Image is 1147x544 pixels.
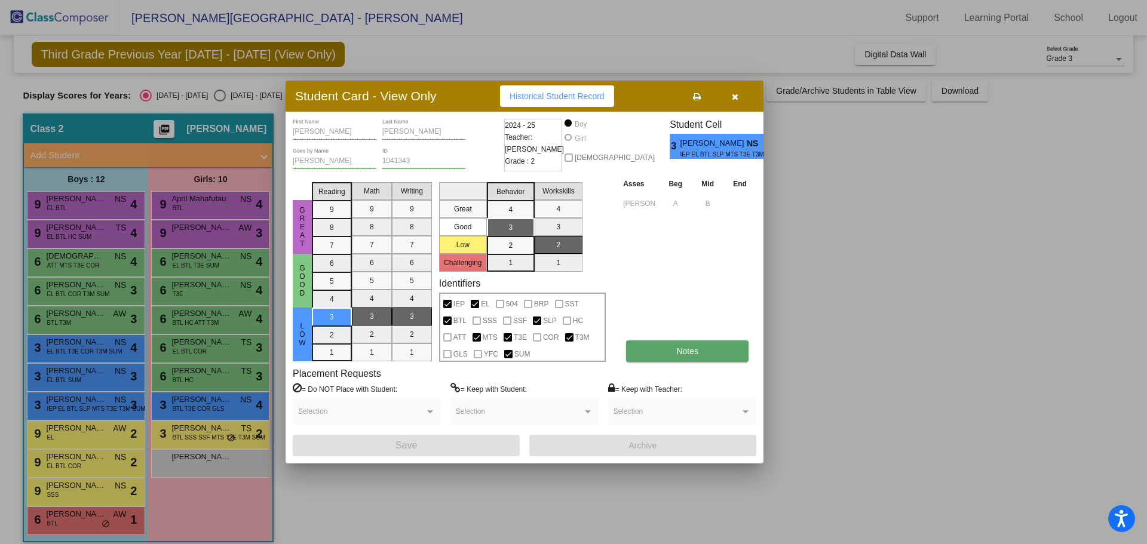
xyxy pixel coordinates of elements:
span: Good [297,264,308,297]
span: Great [297,206,308,248]
span: SLP [543,314,557,328]
span: Low [297,322,308,347]
span: 3 [670,139,680,153]
div: Boy [574,119,587,130]
span: BTL [453,314,467,328]
span: MTS [483,330,498,345]
span: HC [573,314,583,328]
span: Historical Student Record [510,91,605,101]
span: ATT [453,330,467,345]
label: = Do NOT Place with Student: [293,383,397,395]
span: IEP EL BTL SLP MTS T3E T3M SUM [680,150,750,159]
span: SSS [483,314,497,328]
th: Asses [620,177,659,190]
input: assessment [623,195,656,213]
span: COR [543,330,559,345]
input: goes by name [293,157,376,165]
span: [DEMOGRAPHIC_DATA] [575,150,655,165]
span: SSF [513,314,527,328]
span: [PERSON_NAME] [680,137,747,150]
label: Placement Requests [293,368,381,379]
input: Enter ID [382,157,466,165]
button: Archive [529,435,756,456]
span: Notes [676,346,698,356]
span: 2024 - 25 [505,119,535,131]
h3: Student Cell [670,119,774,130]
h3: Student Card - View Only [295,88,437,103]
label: = Keep with Teacher: [608,383,682,395]
span: BRP [534,297,549,311]
label: Identifiers [439,278,480,289]
span: T3M [575,330,590,345]
span: EL [481,297,490,311]
th: Mid [692,177,723,190]
span: SST [565,297,579,311]
span: Archive [629,441,657,450]
span: YFC [484,347,498,361]
span: NS [747,137,763,150]
span: IEP [453,297,465,311]
th: End [723,177,756,190]
span: Teacher: [PERSON_NAME] [505,131,564,155]
button: Historical Student Record [500,85,614,107]
span: T3E [514,330,527,345]
button: Notes [626,340,749,362]
span: Grade : 2 [505,155,535,167]
button: Save [293,435,520,456]
span: 504 [506,297,518,311]
th: Beg [659,177,692,190]
div: Girl [574,133,586,144]
span: SUM [514,347,530,361]
span: 3 [763,139,774,153]
label: = Keep with Student: [450,383,527,395]
span: GLS [453,347,468,361]
span: Save [395,440,417,450]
